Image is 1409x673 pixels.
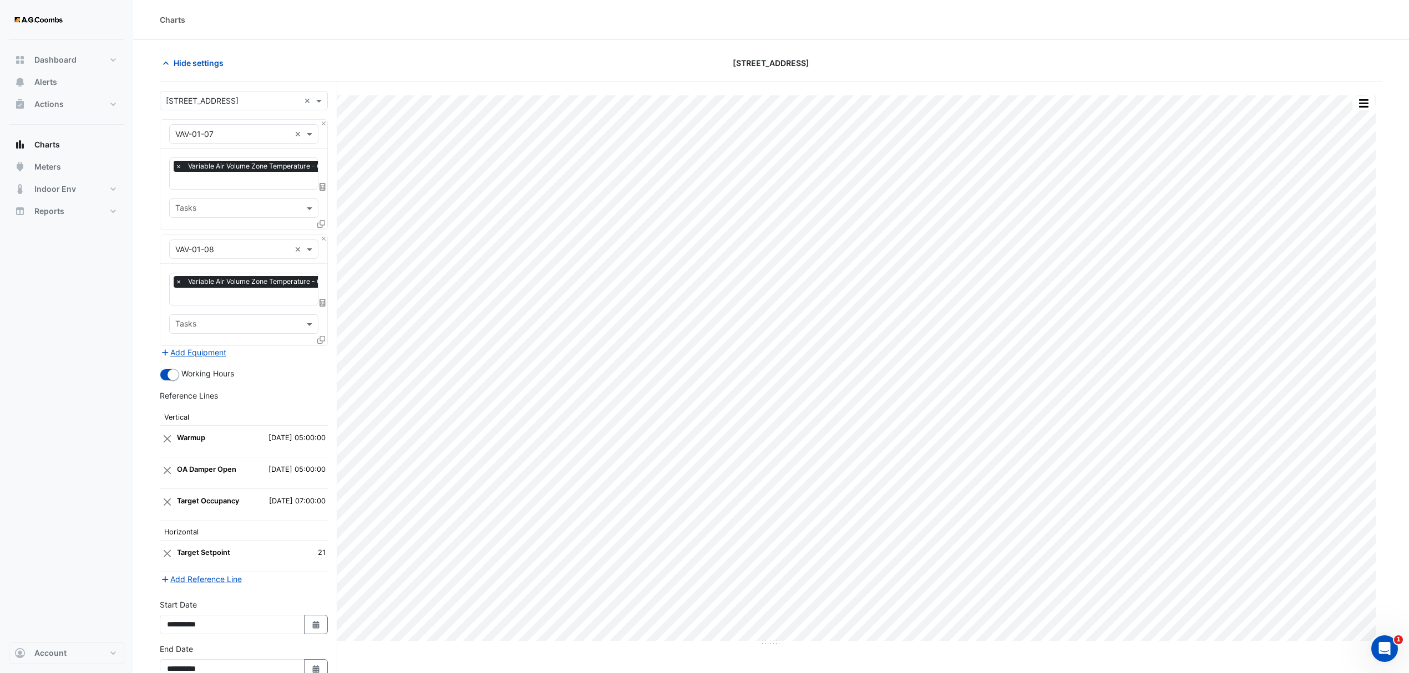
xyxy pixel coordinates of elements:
[160,406,328,425] th: Vertical
[34,139,60,150] span: Charts
[160,14,185,26] div: Charts
[160,346,227,359] button: Add Equipment
[185,161,438,172] span: Variable Air Volume Zone Temperature - Ground, VAV-01-07
[34,206,64,217] span: Reports
[733,57,809,69] span: [STREET_ADDRESS]
[174,318,196,332] div: Tasks
[254,457,328,489] td: [DATE] 05:00:00
[9,156,124,178] button: Meters
[34,99,64,110] span: Actions
[14,54,26,65] app-icon: Dashboard
[34,161,61,172] span: Meters
[162,491,173,512] button: Close
[34,77,57,88] span: Alerts
[320,235,327,242] button: Close
[177,497,239,505] strong: Target Occupancy
[177,465,236,473] strong: OA Damper Open
[9,134,124,156] button: Charts
[254,489,328,521] td: [DATE] 07:00:00
[14,99,26,110] app-icon: Actions
[162,543,173,564] button: Close
[177,548,230,557] strong: Target Setpoint
[9,178,124,200] button: Indoor Env
[14,183,26,195] app-icon: Indoor Env
[160,599,197,610] label: Start Date
[318,182,328,191] span: Choose Function
[175,457,254,489] td: OA Damper Open
[9,93,124,115] button: Actions
[14,139,26,150] app-icon: Charts
[9,49,124,71] button: Dashboard
[175,489,254,521] td: Target Occupancy
[14,206,26,217] app-icon: Reports
[1371,635,1398,662] iframe: Intercom live chat
[160,390,218,401] label: Reference Lines
[175,425,254,457] td: Warmup
[14,77,26,88] app-icon: Alerts
[160,643,193,655] label: End Date
[304,95,313,106] span: Clear
[162,460,173,481] button: Close
[13,9,63,31] img: Company Logo
[301,541,328,572] td: 21
[185,276,439,287] span: Variable Air Volume Zone Temperature - Ground, VAV-01-08
[9,71,124,93] button: Alerts
[295,128,304,140] span: Clear
[174,57,224,69] span: Hide settings
[34,54,77,65] span: Dashboard
[317,219,325,228] span: Clone Favourites and Tasks from this Equipment to other Equipment
[181,369,234,378] span: Working Hours
[34,647,67,659] span: Account
[9,200,124,222] button: Reports
[254,425,328,457] td: [DATE] 05:00:00
[14,161,26,172] app-icon: Meters
[160,521,328,541] th: Horizontal
[1394,635,1403,644] span: 1
[311,620,321,629] fa-icon: Select Date
[9,642,124,664] button: Account
[34,183,76,195] span: Indoor Env
[1352,96,1375,110] button: More Options
[160,53,231,73] button: Hide settings
[174,202,196,216] div: Tasks
[175,541,301,572] td: Target Setpoint
[177,434,205,442] strong: Warmup
[317,335,325,344] span: Clone Favourites and Tasks from this Equipment to other Equipment
[160,573,242,585] button: Add Reference Line
[295,243,304,255] span: Clear
[318,298,328,307] span: Choose Function
[174,276,184,287] span: ×
[174,161,184,172] span: ×
[162,428,173,449] button: Close
[320,120,327,127] button: Close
